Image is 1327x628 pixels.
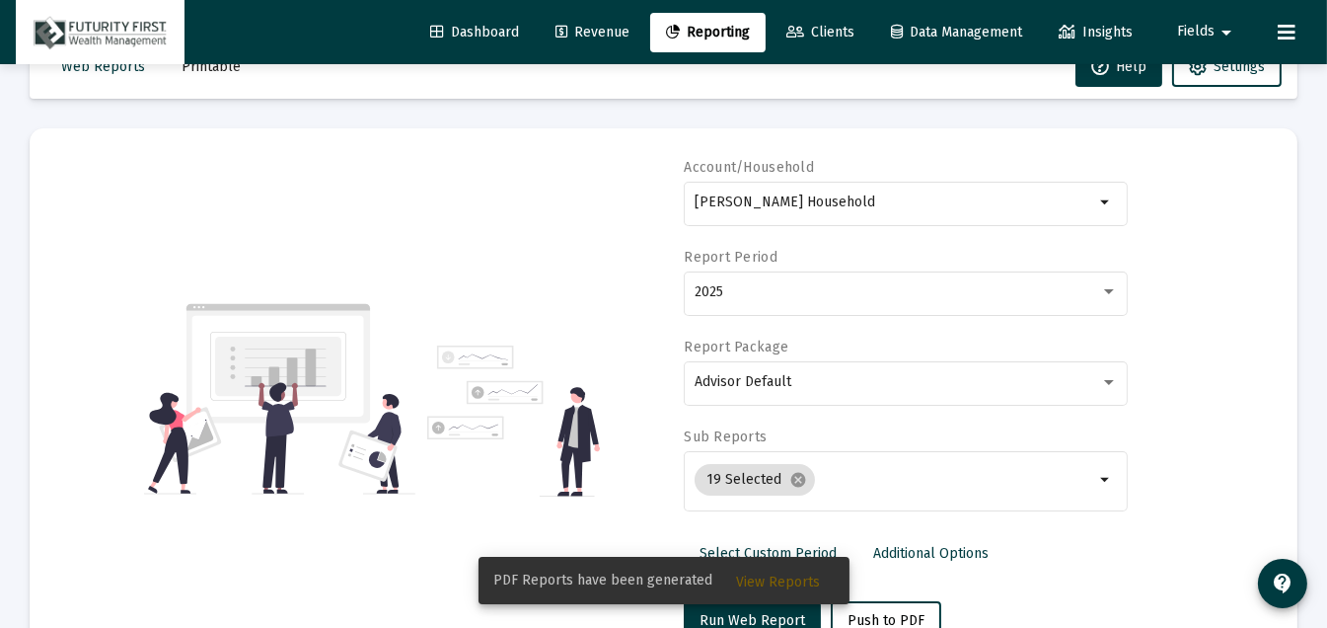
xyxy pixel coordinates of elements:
span: View Reports [737,574,821,590]
label: Account/Household [684,159,814,176]
mat-icon: contact_support [1271,572,1294,595]
span: Help [1091,58,1146,75]
button: Fields [1153,12,1262,51]
span: Data Management [891,24,1022,40]
a: Dashboard [414,13,535,52]
span: Fields [1177,24,1215,40]
mat-icon: arrow_drop_down [1094,468,1118,492]
a: Data Management [875,13,1038,52]
button: Web Reports [45,47,161,87]
span: Insights [1059,24,1133,40]
span: Web Reports [61,58,145,75]
span: Clients [786,24,854,40]
mat-chip: 19 Selected [695,464,815,496]
mat-icon: arrow_drop_down [1094,191,1118,214]
a: Insights [1043,13,1148,52]
a: Clients [771,13,870,52]
button: Help [1075,47,1162,87]
span: PDF Reports have been generated [494,571,713,590]
img: reporting-alt [427,346,600,497]
a: Reporting [650,13,766,52]
mat-icon: cancel [789,471,807,489]
span: Additional Options [873,545,989,562]
label: Sub Reports [684,429,767,445]
span: Dashboard [430,24,519,40]
img: Dashboard [31,13,170,52]
button: Settings [1172,47,1282,87]
span: Printable [182,58,241,75]
span: Advisor Default [695,373,791,390]
button: View Reports [721,563,837,598]
span: 2025 [695,283,723,300]
mat-chip-list: Selection [695,460,1094,500]
a: Revenue [540,13,645,52]
button: Printable [166,47,257,87]
img: reporting [144,301,415,497]
span: Reporting [666,24,750,40]
input: Search or select an account or household [695,195,1094,210]
span: Revenue [555,24,629,40]
label: Report Package [684,339,788,355]
span: Settings [1214,58,1265,75]
label: Report Period [684,249,777,266]
mat-icon: arrow_drop_down [1215,13,1238,52]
